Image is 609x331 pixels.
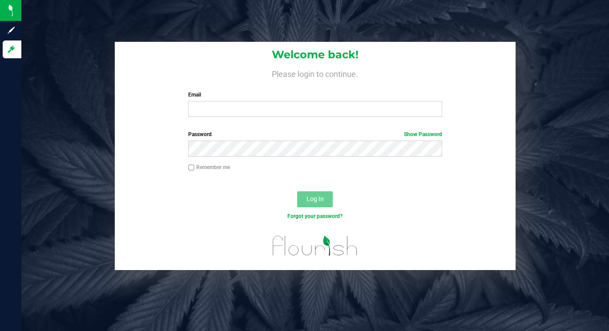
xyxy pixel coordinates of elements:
img: flourish_logo.svg [265,230,365,262]
label: Email [188,91,442,99]
input: Remember me [188,165,194,171]
h4: Please login to continue. [115,68,516,78]
inline-svg: Log in [7,45,16,54]
span: Password [188,131,212,137]
span: Log In [307,195,324,202]
h1: Welcome back! [115,49,516,61]
a: Show Password [404,131,442,137]
label: Remember me [188,163,230,171]
a: Forgot your password? [287,213,343,219]
button: Log In [297,191,333,207]
inline-svg: Sign up [7,26,16,35]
